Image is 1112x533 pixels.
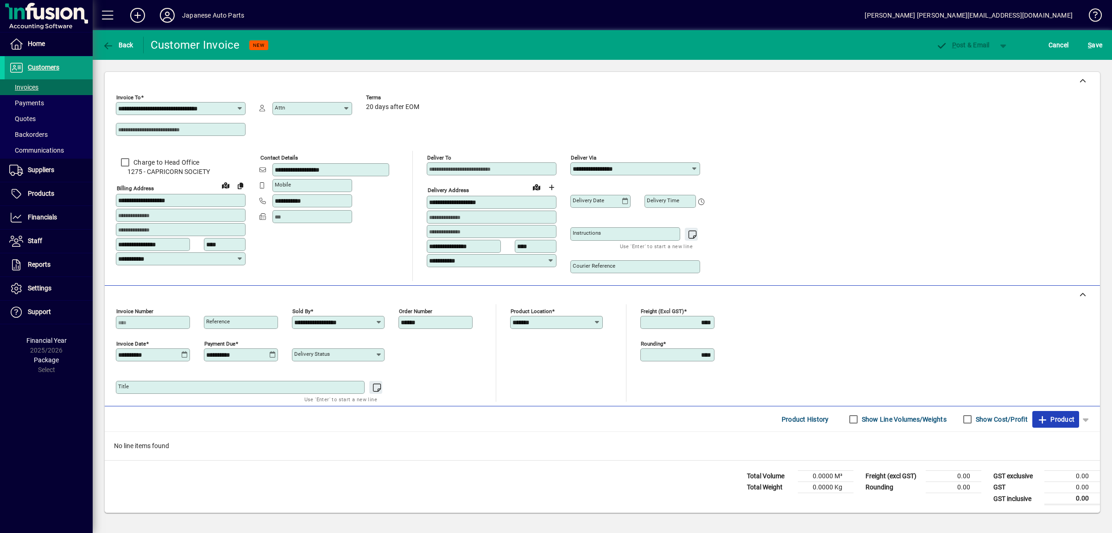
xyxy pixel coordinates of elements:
[28,40,45,47] span: Home
[926,482,981,493] td: 0.00
[182,8,244,23] div: Japanese Auto Parts
[544,180,559,195] button: Choose address
[5,127,93,142] a: Backorders
[28,284,51,292] span: Settings
[989,482,1044,493] td: GST
[1086,37,1105,53] button: Save
[366,103,419,111] span: 20 days after EOM
[233,178,248,193] button: Copy to Delivery address
[865,8,1073,23] div: [PERSON_NAME] [PERSON_NAME][EMAIL_ADDRESS][DOMAIN_NAME]
[620,241,693,251] mat-hint: Use 'Enter' to start a new line
[102,41,133,49] span: Back
[34,356,59,364] span: Package
[9,99,44,107] span: Payments
[1082,2,1100,32] a: Knowledge Base
[253,42,265,48] span: NEW
[974,415,1028,424] label: Show Cost/Profit
[5,230,93,253] a: Staff
[861,471,926,482] td: Freight (excl GST)
[5,95,93,111] a: Payments
[28,261,51,268] span: Reports
[399,308,432,315] mat-label: Order number
[571,154,596,161] mat-label: Deliver via
[206,318,230,325] mat-label: Reference
[936,41,990,49] span: ost & Email
[742,482,798,493] td: Total Weight
[204,340,235,347] mat-label: Payment due
[1088,38,1102,52] span: ave
[573,197,604,204] mat-label: Delivery date
[798,482,853,493] td: 0.0000 Kg
[861,482,926,493] td: Rounding
[123,7,152,24] button: Add
[9,115,36,122] span: Quotes
[5,142,93,158] a: Communications
[989,471,1044,482] td: GST exclusive
[1044,493,1100,505] td: 0.00
[5,32,93,56] a: Home
[952,41,956,49] span: P
[100,37,136,53] button: Back
[9,83,38,91] span: Invoices
[573,230,601,236] mat-label: Instructions
[152,7,182,24] button: Profile
[9,131,48,138] span: Backorders
[151,38,240,52] div: Customer Invoice
[28,237,42,244] span: Staff
[427,154,451,161] mat-label: Deliver To
[28,308,51,315] span: Support
[26,337,67,344] span: Financial Year
[860,415,947,424] label: Show Line Volumes/Weights
[511,308,552,315] mat-label: Product location
[782,412,829,427] span: Product History
[28,64,59,71] span: Customers
[118,383,129,390] mat-label: Title
[1044,482,1100,493] td: 0.00
[292,308,310,315] mat-label: Sold by
[5,79,93,95] a: Invoices
[989,493,1044,505] td: GST inclusive
[1049,38,1069,52] span: Cancel
[28,190,54,197] span: Products
[1032,411,1079,428] button: Product
[5,206,93,229] a: Financials
[116,94,141,101] mat-label: Invoice To
[275,181,291,188] mat-label: Mobile
[931,37,994,53] button: Post & Email
[275,104,285,111] mat-label: Attn
[9,147,64,154] span: Communications
[304,394,377,405] mat-hint: Use 'Enter' to start a new line
[116,340,146,347] mat-label: Invoice date
[1037,412,1074,427] span: Product
[1088,41,1092,49] span: S
[5,301,93,324] a: Support
[742,471,798,482] td: Total Volume
[28,166,54,173] span: Suppliers
[218,178,233,193] a: View on map
[105,432,1100,460] div: No line items found
[5,182,93,205] a: Products
[641,340,663,347] mat-label: Rounding
[93,37,144,53] app-page-header-button: Back
[5,111,93,127] a: Quotes
[778,411,833,428] button: Product History
[116,167,246,177] span: 1275 - CAPRICORN SOCIETY
[573,263,615,269] mat-label: Courier Reference
[366,95,422,101] span: Terms
[641,308,684,315] mat-label: Freight (excl GST)
[294,351,330,357] mat-label: Delivery status
[926,471,981,482] td: 0.00
[28,213,57,221] span: Financials
[529,180,544,194] a: View on map
[116,308,153,315] mat-label: Invoice number
[798,471,853,482] td: 0.0000 M³
[5,277,93,300] a: Settings
[647,197,679,204] mat-label: Delivery time
[1044,471,1100,482] td: 0.00
[132,158,199,167] label: Charge to Head Office
[5,159,93,182] a: Suppliers
[1046,37,1071,53] button: Cancel
[5,253,93,276] a: Reports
